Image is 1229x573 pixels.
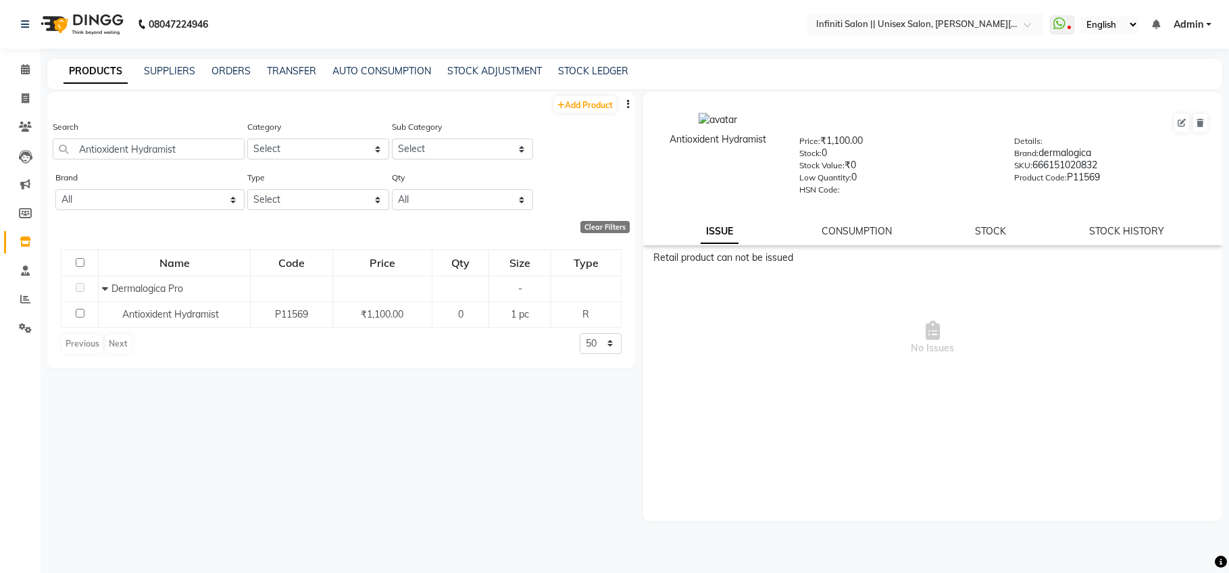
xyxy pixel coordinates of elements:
[1014,159,1032,172] label: SKU:
[53,139,245,159] input: Search by product name or code
[799,158,994,177] div: ₹0
[53,121,78,133] label: Search
[392,121,442,133] label: Sub Category
[653,270,1213,405] span: No Issues
[34,5,127,43] img: logo
[699,113,737,127] img: avatar
[332,65,431,77] a: AUTO CONSUMPTION
[799,159,845,172] label: Stock Value:
[211,65,251,77] a: ORDERS
[799,170,994,189] div: 0
[247,172,265,184] label: Type
[144,65,195,77] a: SUPPLIERS
[653,251,1213,265] div: Retail product can not be issued
[558,65,628,77] a: STOCK LEDGER
[799,147,822,159] label: Stock:
[251,251,331,275] div: Code
[822,225,892,237] a: CONSUMPTION
[1014,170,1209,189] div: P11569
[267,65,316,77] a: TRANSFER
[102,282,111,295] span: Collapse Row
[490,251,550,275] div: Size
[433,251,488,275] div: Qty
[1014,158,1209,177] div: 666151020832
[799,135,820,147] label: Price:
[392,172,405,184] label: Qty
[1014,135,1043,147] label: Details:
[1014,172,1067,184] label: Product Code:
[334,251,431,275] div: Price
[361,308,403,320] span: ₹1,100.00
[1014,147,1038,159] label: Brand:
[111,282,183,295] span: Dermalogica Pro
[552,251,620,275] div: Type
[799,134,994,153] div: ₹1,100.00
[122,308,219,320] span: Antioxident Hydramist
[554,96,616,113] a: Add Product
[1174,18,1203,32] span: Admin
[518,282,522,295] span: -
[247,121,281,133] label: Category
[511,308,529,320] span: 1 pc
[275,308,308,320] span: P11569
[447,65,542,77] a: STOCK ADJUSTMENT
[99,251,249,275] div: Name
[799,146,994,165] div: 0
[582,308,589,320] span: R
[458,308,463,320] span: 0
[1014,146,1209,165] div: dermalogica
[55,172,78,184] label: Brand
[975,225,1006,237] a: STOCK
[799,184,840,196] label: HSN Code:
[64,59,128,84] a: PRODUCTS
[799,172,851,184] label: Low Quantity:
[149,5,208,43] b: 08047224946
[701,220,738,244] a: ISSUE
[657,132,780,147] div: Antioxident Hydramist
[1089,225,1164,237] a: STOCK HISTORY
[580,221,630,233] div: Clear Filters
